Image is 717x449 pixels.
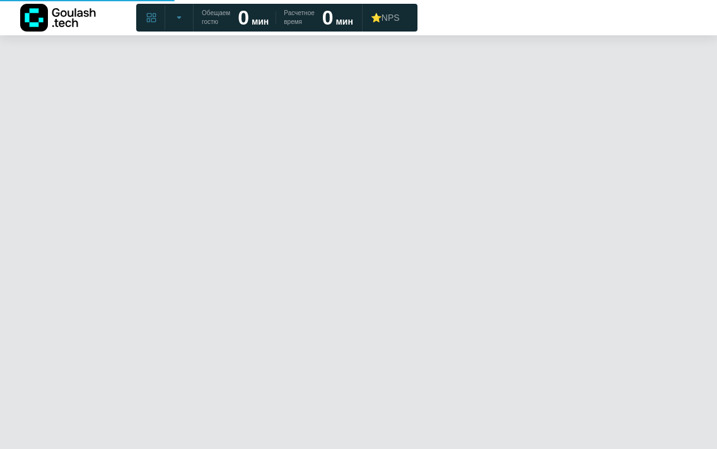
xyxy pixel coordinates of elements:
[194,6,361,29] a: Обещаем гостю 0 мин Расчетное время 0 мин
[322,6,334,29] strong: 0
[335,16,353,26] span: мин
[20,4,96,32] img: Логотип компании Goulash.tech
[238,6,249,29] strong: 0
[284,9,314,26] span: Расчетное время
[252,16,269,26] span: мин
[371,12,400,23] div: ⭐
[363,6,417,29] a: ⭐NPS
[382,13,400,23] span: NPS
[202,9,230,26] span: Обещаем гостю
